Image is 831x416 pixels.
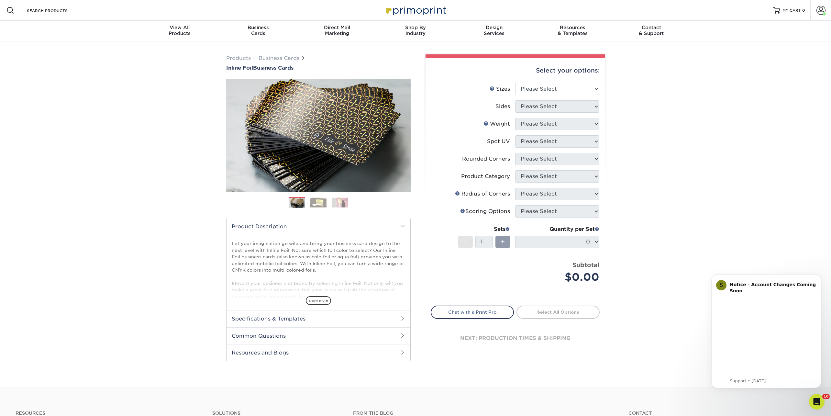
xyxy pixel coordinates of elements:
[572,261,599,268] strong: Subtotal
[140,25,219,36] div: Products
[458,225,510,233] div: Sets
[487,138,510,145] div: Spot UV
[483,120,510,128] div: Weight
[227,310,410,327] h2: Specifications & Templates
[520,269,599,285] div: $0.00
[26,6,89,14] input: SEARCH PRODUCTS.....
[376,25,455,30] span: Shop By
[533,21,612,41] a: Resources& Templates
[515,225,599,233] div: Quantity per Set
[298,21,376,41] a: Direct MailMarketing
[612,25,691,36] div: & Support
[140,21,219,41] a: View AllProducts
[822,394,830,399] span: 10
[464,237,467,247] span: -
[431,319,600,358] div: next: production times & shipping
[782,8,801,13] span: MY CART
[2,396,55,414] iframe: Google Customer Reviews
[809,394,825,410] iframe: Intercom live chat
[495,103,510,110] div: Sides
[289,195,305,211] img: Business Cards 01
[612,25,691,30] span: Contact
[332,197,348,208] img: Business Cards 03
[306,296,331,305] span: show more
[226,65,253,71] span: Inline Foil
[353,410,611,416] h4: From the Blog
[376,25,455,36] div: Industry
[310,197,327,208] img: Business Cards 02
[226,65,411,71] h1: Business Cards
[431,58,600,83] div: Select your options:
[461,173,510,180] div: Product Category
[376,21,455,41] a: Shop ByIndustry
[140,25,219,30] span: View All
[219,25,298,30] span: Business
[431,306,514,319] a: Chat with a Print Pro
[455,21,533,41] a: DesignServices
[16,410,203,416] h4: Resources
[612,21,691,41] a: Contact& Support
[227,327,410,344] h2: Common Questions
[227,344,410,361] h2: Resources and Blogs
[455,25,533,30] span: Design
[383,3,448,17] img: Primoprint
[628,410,815,416] a: Contact
[219,21,298,41] a: BusinessCards
[259,55,299,61] a: Business Cards
[702,264,831,399] iframe: Intercom notifications message
[460,208,510,215] div: Scoring Options
[219,25,298,36] div: Cards
[802,8,805,13] span: 0
[455,190,510,198] div: Radius of Corners
[501,237,505,247] span: +
[455,25,533,36] div: Services
[533,25,612,36] div: & Templates
[533,25,612,30] span: Resources
[232,240,405,372] p: Let your imagination go wild and bring your business card design to the next level with Inline Fo...
[226,65,411,71] a: Inline FoilBusiness Cards
[298,25,376,30] span: Direct Mail
[226,55,251,61] a: Products
[227,218,410,235] h2: Product Description
[226,43,411,228] img: Inline Foil 01
[462,155,510,163] div: Rounded Corners
[490,85,510,93] div: Sizes
[516,306,600,319] a: Select All Options
[212,410,343,416] h4: Solutions
[298,25,376,36] div: Marketing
